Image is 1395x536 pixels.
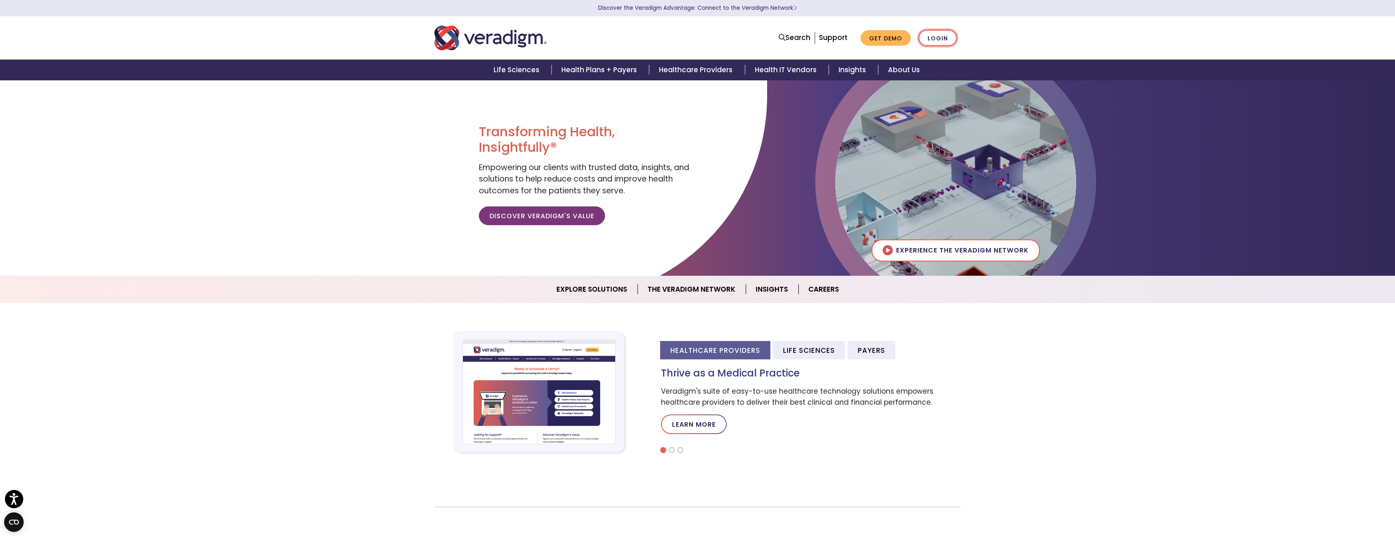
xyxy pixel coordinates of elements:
[779,32,810,43] a: Search
[919,30,957,47] a: Login
[661,414,727,434] a: Learn More
[661,386,961,408] p: Veradigm's suite of easy-to-use healthcare technology solutions empowers healthcare providers to ...
[861,30,911,46] a: Get Demo
[773,341,845,359] li: Life Sciences
[479,206,605,225] a: Discover Veradigm's Value
[848,341,895,359] li: Payers
[649,60,745,80] a: Healthcare Providers
[598,4,797,12] a: Discover the Veradigm Advantage: Connect to the Veradigm NetworkLearn More
[4,512,24,532] button: Open CMP widget
[484,60,552,80] a: Life Sciences
[1238,477,1385,526] iframe: Drift Chat Widget
[793,4,797,12] span: Learn More
[547,279,638,300] a: Explore Solutions
[745,60,829,80] a: Health IT Vendors
[552,60,649,80] a: Health Plans + Payers
[746,279,799,300] a: Insights
[479,162,689,196] span: Empowering our clients with trusted data, insights, and solutions to help reduce costs and improv...
[799,279,849,300] a: Careers
[819,33,848,42] a: Support
[434,24,547,51] img: Veradigm logo
[661,368,961,379] h3: Thrive as a Medical Practice
[660,341,770,359] li: Healthcare Providers
[638,279,746,300] a: The Veradigm Network
[829,60,878,80] a: Insights
[878,60,930,80] a: About Us
[479,124,691,155] h1: Transforming Health, Insightfully®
